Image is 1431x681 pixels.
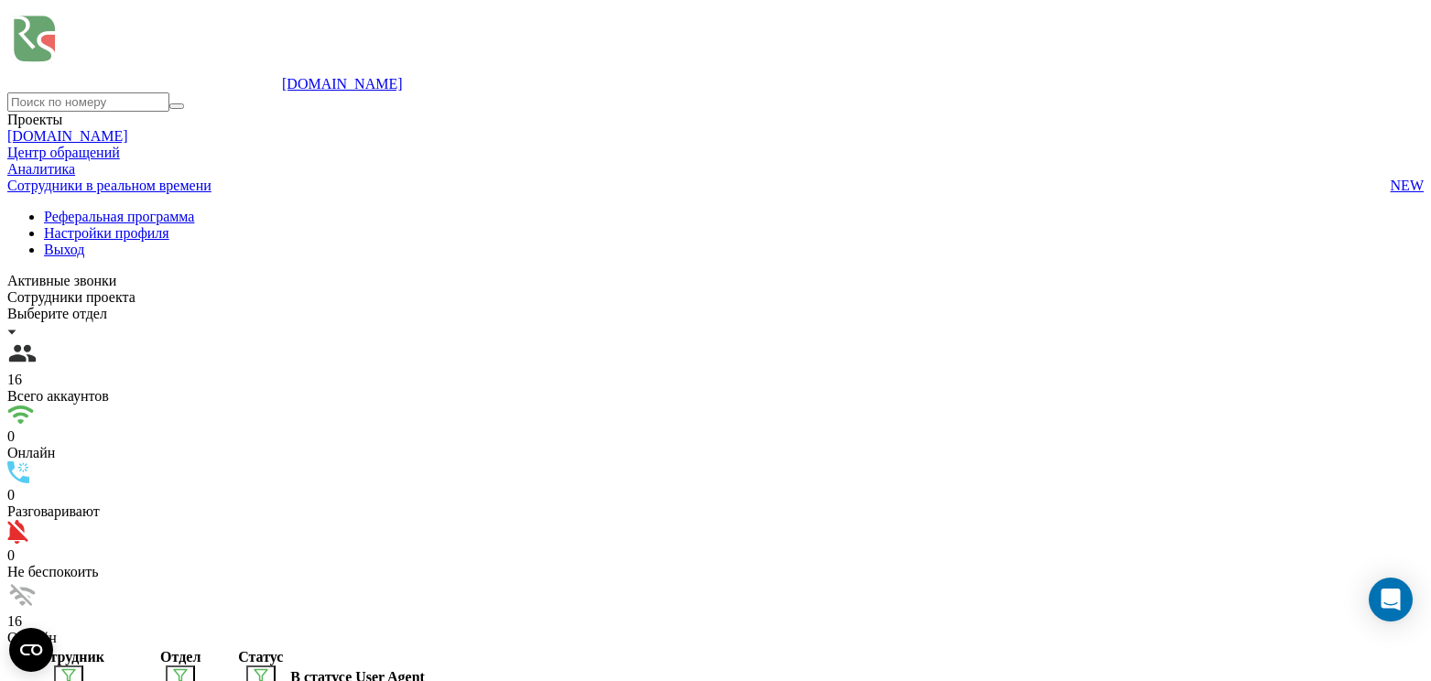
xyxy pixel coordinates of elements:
input: Поиск по номеру [7,92,169,112]
div: Выберите отдел [7,306,1424,322]
div: Сотрудник [10,649,126,665]
div: Не беспокоить [7,564,1424,580]
div: 0 [7,487,1424,503]
div: 16 [7,613,1424,630]
div: Сотрудники проекта [7,289,1424,306]
a: Выход [44,242,85,257]
div: Отдел [130,649,231,665]
button: Open CMP widget [9,628,53,672]
a: Настройки профиля [44,225,169,241]
div: 0 [7,547,1424,564]
a: Аналитика [7,161,75,177]
div: 0 [7,428,1424,445]
a: [DOMAIN_NAME] [7,128,128,144]
div: Open Intercom Messenger [1369,578,1413,622]
a: [DOMAIN_NAME] [282,76,403,92]
a: Сотрудники в реальном времениNEW [7,178,1424,194]
div: Офлайн [7,630,1424,646]
a: Центр обращений [7,145,120,160]
img: Ringostat logo [7,7,282,89]
div: 16 [7,372,1424,388]
div: Онлайн [7,445,1424,461]
span: Сотрудники в реальном времени [7,178,211,194]
a: Реферальная программа [44,209,194,224]
div: Активные звонки [7,273,1424,289]
div: Всего аккаунтов [7,388,1424,405]
div: Статус [234,649,287,665]
span: NEW [1391,178,1424,194]
div: Проекты [7,112,1424,128]
div: Разговаривают [7,503,1424,520]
